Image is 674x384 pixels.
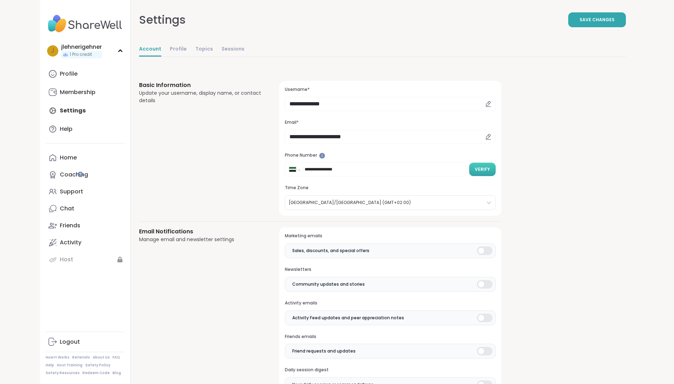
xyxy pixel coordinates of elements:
[139,11,186,28] div: Settings
[580,17,615,23] span: Save Changes
[292,348,356,354] span: Friend requests and updates
[113,355,120,360] a: FAQ
[285,185,495,191] h3: Time Zone
[139,236,263,243] div: Manage email and newsletter settings
[60,205,74,213] div: Chat
[285,367,495,373] h3: Daily session digest
[60,125,73,133] div: Help
[85,363,110,368] a: Safety Policy
[285,334,495,340] h3: Friends emails
[170,42,187,57] a: Profile
[46,355,69,360] a: How It Works
[77,171,83,177] iframe: Spotlight
[285,300,495,306] h3: Activity emails
[46,166,125,183] a: Coaching
[60,70,77,78] div: Profile
[46,149,125,166] a: Home
[60,154,77,162] div: Home
[61,43,102,51] div: jlehnerigehner
[319,153,325,159] iframe: Spotlight
[46,251,125,268] a: Host
[285,152,495,158] h3: Phone Number
[475,166,490,173] span: Verify
[46,217,125,234] a: Friends
[46,11,125,36] img: ShareWell Nav Logo
[93,355,110,360] a: About Us
[292,281,365,287] span: Community updates and stories
[285,87,495,93] h3: Username*
[60,171,88,179] div: Coaching
[60,239,81,246] div: Activity
[285,267,495,273] h3: Newsletters
[469,163,496,176] button: Verify
[139,89,263,104] div: Update your username, display name, or contact details
[568,12,626,27] button: Save Changes
[60,222,80,229] div: Friends
[285,120,495,126] h3: Email*
[46,183,125,200] a: Support
[46,121,125,138] a: Help
[46,84,125,101] a: Membership
[46,363,54,368] a: Help
[46,65,125,82] a: Profile
[292,315,404,321] span: Activity Feed updates and peer appreciation notes
[285,233,495,239] h3: Marketing emails
[46,200,125,217] a: Chat
[113,371,121,376] a: Blog
[70,52,92,58] span: 1 Pro credit
[60,338,80,346] div: Logout
[82,371,110,376] a: Redeem Code
[60,256,73,263] div: Host
[195,42,213,57] a: Topics
[72,355,90,360] a: Referrals
[57,363,82,368] a: Host Training
[139,81,263,89] h3: Basic Information
[60,188,83,196] div: Support
[46,371,80,376] a: Safety Resources
[46,333,125,350] a: Logout
[46,234,125,251] a: Activity
[292,248,369,254] span: Sales, discounts, and special offers
[139,227,263,236] h3: Email Notifications
[221,42,244,57] a: Sessions
[51,46,54,56] span: j
[60,88,96,96] div: Membership
[139,42,161,57] a: Account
